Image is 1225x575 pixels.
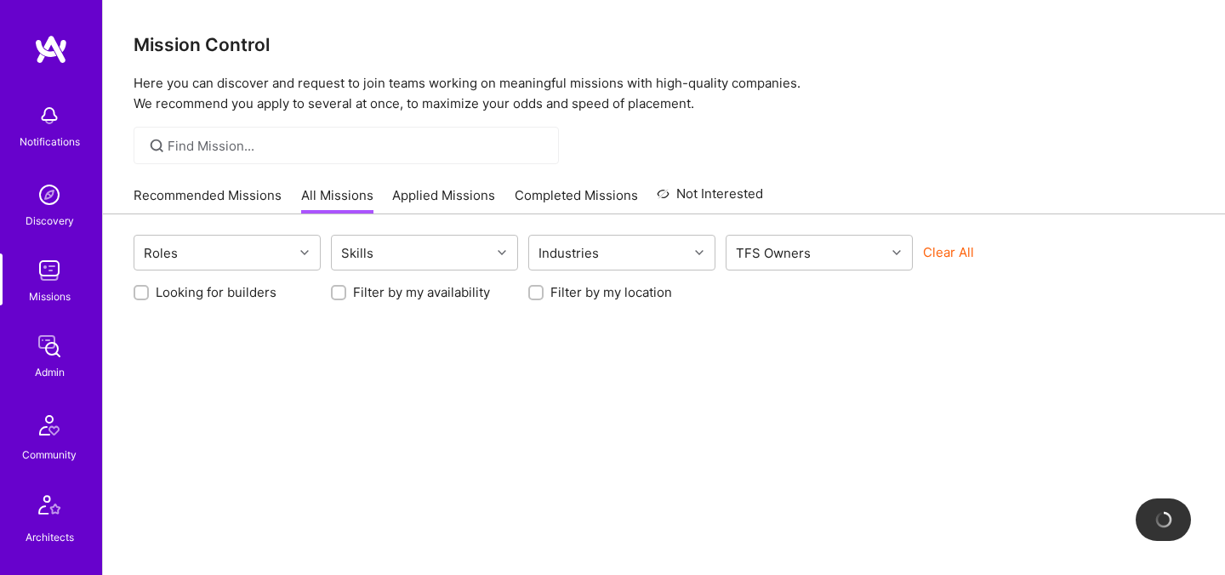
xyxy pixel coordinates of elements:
i: icon SearchGrey [147,136,167,156]
div: Admin [35,363,65,381]
input: Find Mission... [168,137,546,155]
a: Not Interested [657,184,763,214]
h3: Mission Control [134,34,1194,55]
div: Architects [26,528,74,546]
img: bell [32,99,66,133]
label: Looking for builders [156,283,276,301]
img: admin teamwork [32,329,66,363]
i: icon Chevron [892,248,901,257]
a: Applied Missions [392,186,495,214]
div: Skills [337,241,378,265]
i: icon Chevron [498,248,506,257]
i: icon Chevron [300,248,309,257]
a: Recommended Missions [134,186,282,214]
img: loading [1152,508,1175,531]
a: Completed Missions [515,186,638,214]
img: teamwork [32,253,66,287]
p: Here you can discover and request to join teams working on meaningful missions with high-quality ... [134,73,1194,114]
button: Clear All [923,243,974,261]
div: TFS Owners [732,241,815,265]
a: All Missions [301,186,373,214]
label: Filter by my availability [353,283,490,301]
img: Community [29,405,70,446]
i: icon Chevron [695,248,704,257]
img: discovery [32,178,66,212]
label: Filter by my location [550,283,672,301]
img: logo [34,34,68,65]
img: Architects [29,487,70,528]
div: Notifications [20,133,80,151]
div: Industries [534,241,603,265]
div: Discovery [26,212,74,230]
div: Missions [29,287,71,305]
div: Roles [140,241,182,265]
div: Community [22,446,77,464]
